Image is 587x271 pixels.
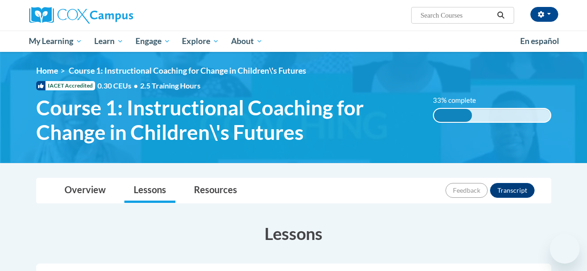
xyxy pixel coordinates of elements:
[36,66,58,76] a: Home
[29,7,133,24] img: Cox Campus
[36,81,95,90] span: IACET Accredited
[124,178,175,203] a: Lessons
[134,81,138,90] span: •
[176,31,225,52] a: Explore
[419,10,494,21] input: Search Courses
[140,81,200,90] span: 2.5 Training Hours
[29,36,82,47] span: My Learning
[97,81,140,91] span: 0.30 CEUs
[69,66,306,76] span: Course 1: Instructional Coaching for Change in Children\'s Futures
[433,95,486,106] label: 33% complete
[135,36,170,47] span: Engage
[88,31,129,52] a: Learn
[520,36,559,46] span: En español
[36,95,419,145] span: Course 1: Instructional Coaching for Change in Children\'s Futures
[490,183,535,198] button: Transcript
[530,7,558,22] button: Account Settings
[94,36,123,47] span: Learn
[182,36,219,47] span: Explore
[550,234,580,264] iframe: Button to launch messaging window
[514,32,565,51] a: En español
[225,31,269,52] a: About
[434,109,472,122] div: 33% complete
[23,31,89,52] a: My Learning
[494,10,508,21] button: Search
[22,31,565,52] div: Main menu
[129,31,176,52] a: Engage
[231,36,263,47] span: About
[55,178,115,203] a: Overview
[29,7,196,24] a: Cox Campus
[185,178,246,203] a: Resources
[445,183,488,198] button: Feedback
[36,222,551,245] h3: Lessons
